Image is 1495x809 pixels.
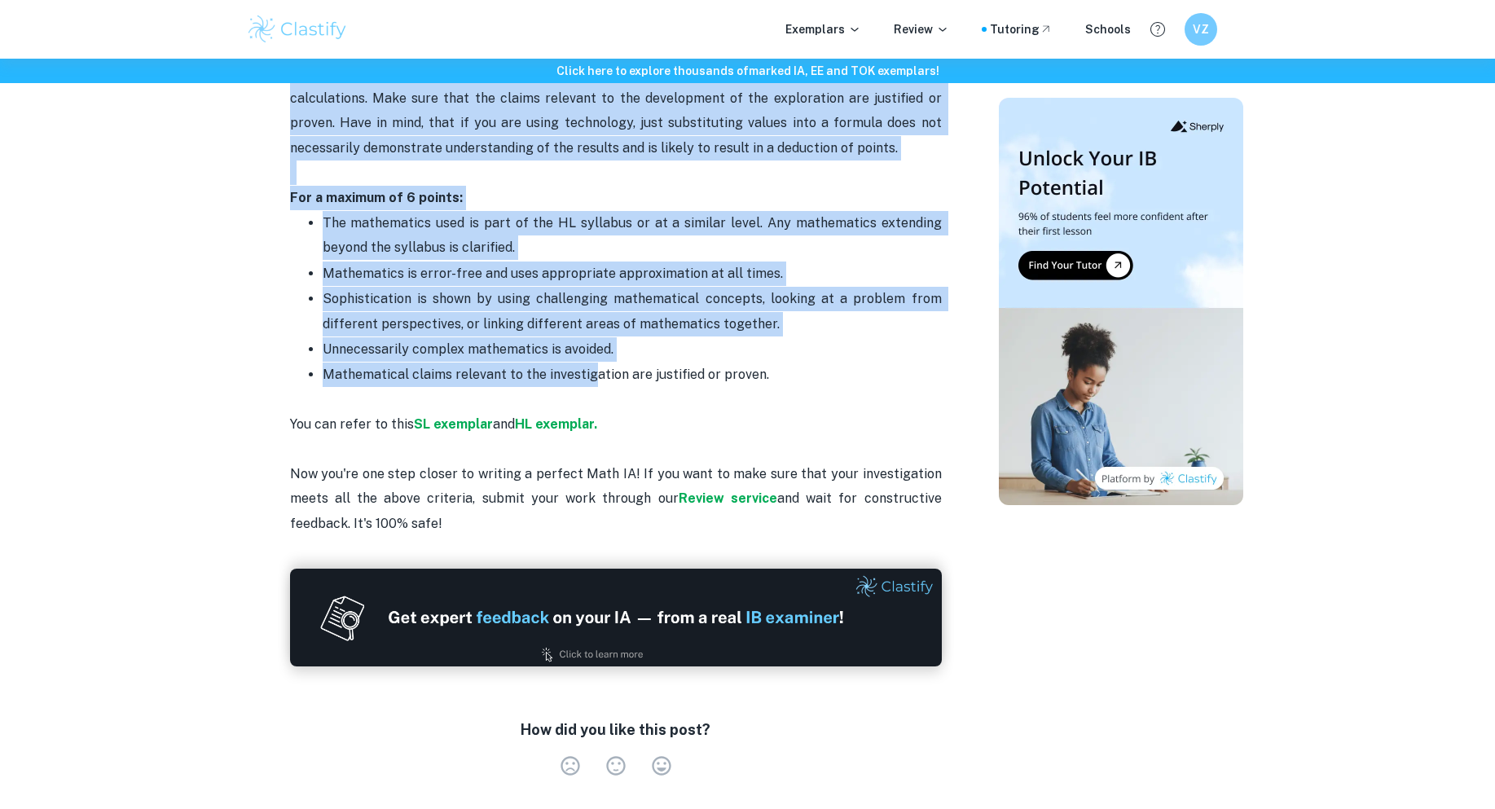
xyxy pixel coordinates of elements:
[521,719,710,741] h6: How did you like this post?
[290,416,414,432] span: You can refer to this
[290,190,463,205] strong: For a maximum of 6 points:
[1185,13,1217,46] button: VZ
[493,416,515,432] span: and
[990,20,1053,38] a: Tutoring
[323,215,945,255] span: The mathematics used is part of the HL syllabus or at a similar level. Any mathematics extending ...
[3,62,1492,80] h6: Click here to explore thousands of marked IA, EE and TOK exemplars !
[679,490,777,506] a: Review service
[1085,20,1131,38] a: Schools
[894,20,949,38] p: Review
[785,20,861,38] p: Exemplars
[414,416,493,432] a: SL exemplar
[323,367,769,382] span: Mathematical claims relevant to the investigation are justified or proven.
[323,291,945,331] span: Sophistication is shown by using challenging mathematical concepts, looking at a problem from dif...
[290,569,942,666] img: Ad
[515,416,597,432] a: HL exemplar.
[290,388,942,536] p: Now you're one step closer to writing a perfect Math IA! If you want to make sure that your inves...
[323,266,783,281] span: Mathematics is error-free and uses appropriate approximation at all times.
[999,98,1243,505] img: Thumbnail
[1191,20,1210,38] h6: VZ
[323,341,613,357] span: Unnecessarily complex mathematics is avoided.
[1144,15,1172,43] button: Help and Feedback
[246,13,350,46] img: Clastify logo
